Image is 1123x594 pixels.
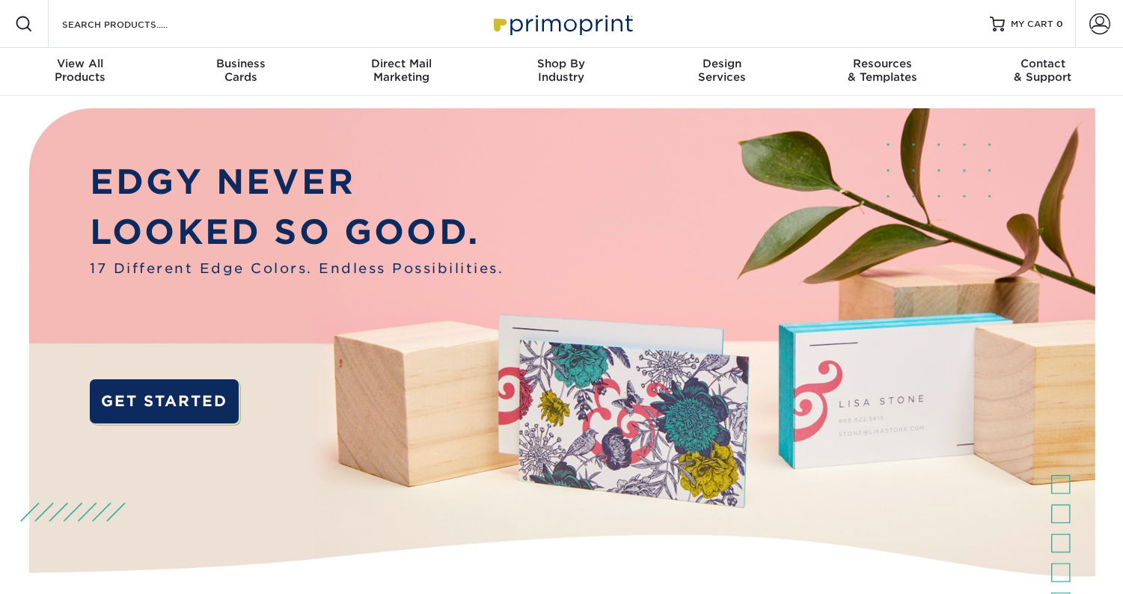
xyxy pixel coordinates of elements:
div: & Support [963,57,1123,84]
span: Direct Mail [321,57,481,70]
span: 17 Different Edge Colors. Endless Possibilities. [90,258,504,278]
img: Primoprint [487,7,637,40]
a: Resources& Templates [802,48,962,96]
p: LOOKED SO GOOD. [90,207,504,258]
span: Design [642,57,802,70]
span: 0 [1056,19,1063,29]
span: Shop By [481,57,641,70]
div: Cards [160,57,320,84]
input: SEARCH PRODUCTS..... [61,15,206,33]
a: GET STARTED [90,379,238,423]
span: Contact [963,57,1123,70]
a: DesignServices [642,48,802,96]
div: Marketing [321,57,481,84]
div: & Templates [802,57,962,84]
div: Services [642,57,802,84]
div: Industry [481,57,641,84]
a: Shop ByIndustry [481,48,641,96]
span: Business [160,57,320,70]
a: Direct MailMarketing [321,48,481,96]
span: MY CART [1011,18,1053,31]
p: EDGY NEVER [90,157,504,208]
span: Resources [802,57,962,70]
a: BusinessCards [160,48,320,96]
a: Contact& Support [963,48,1123,96]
